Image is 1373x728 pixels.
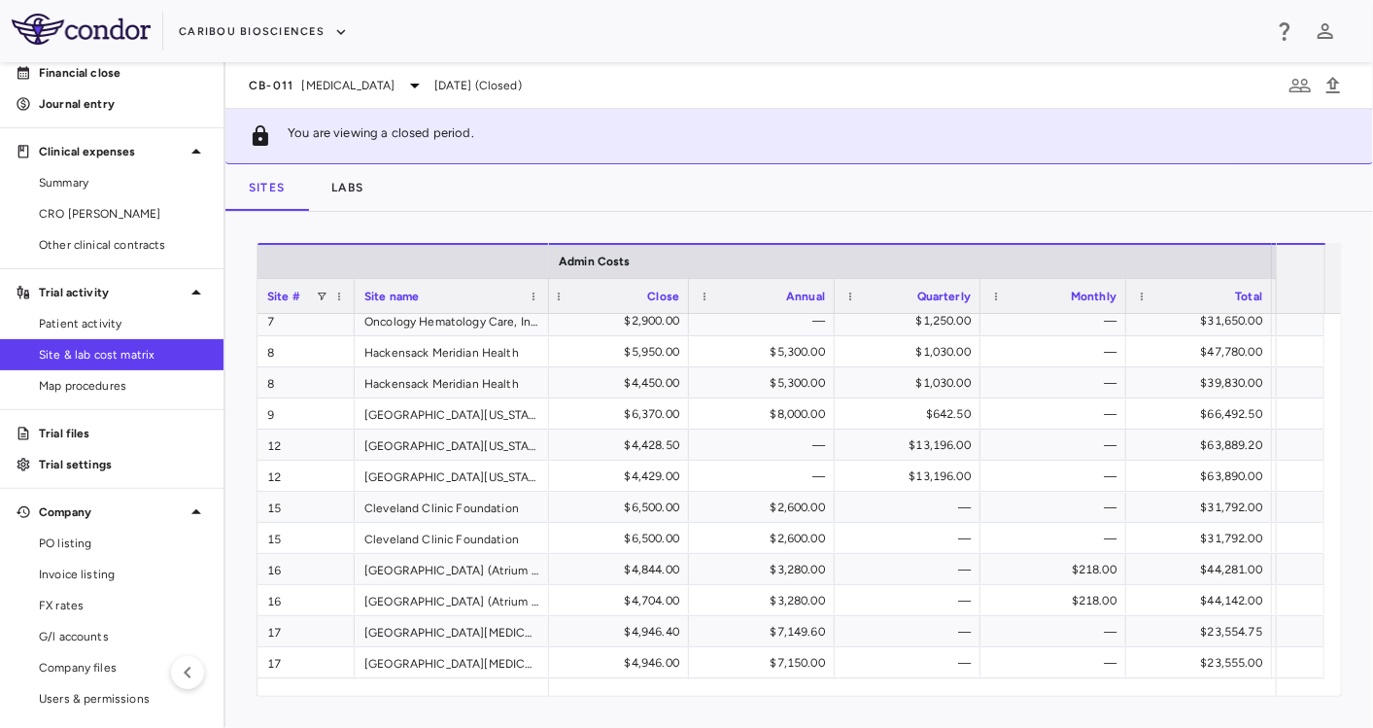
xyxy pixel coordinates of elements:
[706,492,825,523] div: $2,600.00
[39,143,185,160] p: Clinical expenses
[998,367,1116,399] div: —
[998,336,1116,367] div: —
[1144,647,1262,678] div: $23,555.00
[998,616,1116,647] div: —
[998,461,1116,492] div: —
[998,585,1116,616] div: $218.00
[257,336,355,366] div: 8
[852,336,971,367] div: $1,030.00
[39,690,208,708] span: Users & permissions
[257,305,355,335] div: 7
[852,554,971,585] div: —
[1144,523,1262,554] div: $31,792.00
[308,164,387,211] button: Labs
[706,367,825,399] div: $5,300.00
[559,255,631,268] span: Admin Costs
[998,554,1116,585] div: $218.00
[355,461,549,491] div: [GEOGRAPHIC_DATA][US_STATE] (Huntsman [MEDICAL_DATA] Institute)
[561,430,679,461] div: $4,428.50
[917,290,971,303] span: Quarterly
[257,523,355,553] div: 15
[998,492,1116,523] div: —
[355,336,549,366] div: Hackensack Meridian Health
[1144,336,1262,367] div: $47,780.00
[39,503,185,521] p: Company
[1144,305,1262,336] div: $31,650.00
[852,585,971,616] div: —
[39,377,208,395] span: Map procedures
[257,678,355,709] div: 20
[706,647,825,678] div: $7,150.00
[998,647,1116,678] div: —
[355,430,549,460] div: [GEOGRAPHIC_DATA][US_STATE] (Huntsman [MEDICAL_DATA] Institute)
[355,305,549,335] div: Oncology Hematology Care, Inc.
[257,554,355,584] div: 16
[257,461,355,491] div: 12
[39,205,208,223] span: CRO [PERSON_NAME]
[355,492,549,522] div: Cleveland Clinic Foundation
[561,647,679,678] div: $4,946.00
[852,647,971,678] div: —
[561,399,679,430] div: $6,370.00
[852,367,971,399] div: $1,030.00
[1144,492,1262,523] div: $31,792.00
[647,290,679,303] span: Close
[257,367,355,398] div: 8
[355,554,549,584] div: [GEOGRAPHIC_DATA] (Atrium Health/[PERSON_NAME])
[852,399,971,430] div: $642.50
[39,236,208,254] span: Other clinical contracts
[706,305,825,336] div: —
[1144,367,1262,399] div: $39,830.00
[39,628,208,645] span: G/l accounts
[998,430,1116,461] div: —
[706,523,825,554] div: $2,600.00
[39,95,208,113] p: Journal entry
[706,554,825,585] div: $3,280.00
[706,399,825,430] div: $8,000.00
[355,647,549,677] div: [GEOGRAPHIC_DATA][MEDICAL_DATA]
[355,399,549,429] div: [GEOGRAPHIC_DATA][US_STATE]
[561,461,679,492] div: $4,429.00
[364,290,419,303] span: Site name
[998,399,1116,430] div: —
[706,336,825,367] div: $5,300.00
[561,554,679,585] div: $4,844.00
[561,616,679,647] div: $4,946.40
[39,346,208,364] span: Site & lab cost matrix
[561,523,679,554] div: $6,500.00
[257,647,355,677] div: 17
[39,535,208,552] span: PO listing
[257,430,355,460] div: 12
[1071,290,1116,303] span: Monthly
[39,566,208,583] span: Invoice listing
[267,290,300,303] span: Site #
[179,17,348,48] button: Caribou Biosciences
[39,456,208,473] p: Trial settings
[1144,585,1262,616] div: $44,142.00
[998,523,1116,554] div: —
[39,64,208,82] p: Financial close
[355,616,549,646] div: [GEOGRAPHIC_DATA][MEDICAL_DATA]
[852,430,971,461] div: $13,196.00
[561,305,679,336] div: $2,900.00
[39,284,185,301] p: Trial activity
[257,616,355,646] div: 17
[1144,554,1262,585] div: $44,281.00
[1144,616,1262,647] div: $23,554.75
[561,585,679,616] div: $4,704.00
[225,164,308,211] button: Sites
[706,430,825,461] div: —
[706,461,825,492] div: —
[1144,399,1262,430] div: $66,492.50
[561,367,679,399] div: $4,450.00
[852,492,971,523] div: —
[355,678,549,709] div: [GEOGRAPHIC_DATA][US_STATE]
[1235,290,1262,303] span: Total
[706,616,825,647] div: $7,149.60
[39,597,208,614] span: FX rates
[1144,430,1262,461] div: $63,889.20
[434,77,522,94] span: [DATE] (Closed)
[561,336,679,367] div: $5,950.00
[852,616,971,647] div: —
[852,523,971,554] div: —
